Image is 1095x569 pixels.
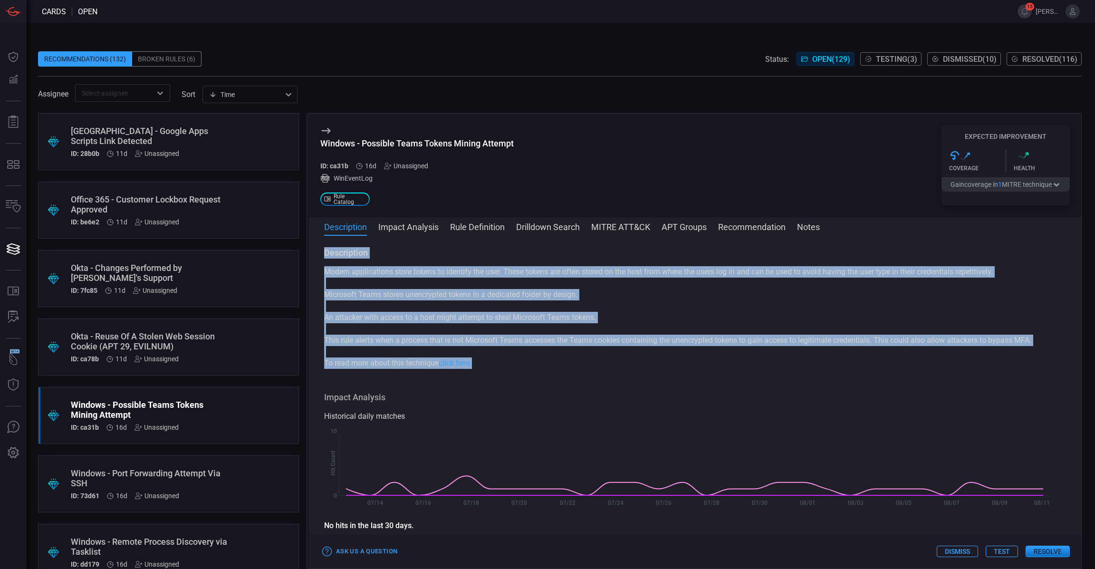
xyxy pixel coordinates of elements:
text: 10 [330,428,337,434]
div: Unassigned [135,560,179,568]
text: 07/14 [367,500,383,506]
button: Rule Definition [450,221,505,232]
span: 1 [998,181,1002,188]
button: Threat Intelligence [2,374,25,396]
div: Windows - Possible Teams Tokens Mining Attempt [320,138,514,148]
button: Recommendation [718,221,786,232]
button: Ask Us a Question [320,544,400,559]
div: Windows - Remote Process Discovery via Tasklist [71,537,230,557]
button: Detections [2,68,25,91]
text: 07/18 [463,500,479,506]
text: 07/28 [704,500,720,506]
text: Hit Count [330,451,336,475]
div: Unassigned [135,150,179,157]
text: 08/11 [1034,500,1050,506]
span: Status: [765,55,789,64]
div: WinEventLog [320,174,514,183]
div: Palo Alto - Google Apps Scripts Link Detected [71,126,230,146]
p: Modern applications store tokens to identify the user. These tokens are often stored on the host ... [324,266,1066,278]
button: Open [154,87,167,100]
div: Unassigned [384,162,428,170]
button: Reports [2,111,25,134]
div: Health [1014,165,1070,172]
button: Wingman [2,348,25,371]
span: Cards [42,7,66,16]
div: Broken Rules (6) [132,51,202,67]
text: 08/03 [848,500,864,506]
button: Dismissed(10) [927,52,1001,66]
button: Drilldown Search [516,221,580,232]
div: Windows - Possible Teams Tokens Mining Attempt [71,400,230,420]
h3: Description [324,247,1066,259]
text: 07/30 [752,500,768,506]
label: sort [182,90,195,99]
button: Impact Analysis [378,221,439,232]
button: Resolved(116) [1007,52,1082,66]
text: 08/05 [896,500,912,506]
text: 07/16 [415,500,431,506]
text: 0 [334,492,337,499]
div: Office 365 - Customer Lockbox Request Approved [71,194,230,214]
h5: ID: ca78b [71,355,99,363]
span: 15 [1026,3,1034,10]
button: APT Groups [662,221,707,232]
span: Aug 19, 2025 7:57 AM [116,218,127,226]
div: Unassigned [135,492,179,500]
span: Open ( 129 ) [812,55,850,64]
span: Dismissed ( 10 ) [943,55,997,64]
text: 07/26 [656,500,672,506]
span: Aug 14, 2025 4:08 AM [116,560,127,568]
h5: Expected Improvement [941,133,1070,140]
button: Open(129) [797,52,855,66]
div: Unassigned [133,287,177,294]
span: Aug 14, 2025 4:08 AM [365,162,376,170]
span: Rule Catalog [334,193,366,205]
h5: ID: 7fc85 [71,287,97,294]
span: Aug 14, 2025 4:08 AM [115,424,127,431]
h5: ID: ca31b [320,162,348,170]
h5: ID: ca31b [71,424,99,431]
span: Aug 19, 2025 7:57 AM [114,287,125,294]
strong: No hits in the last 30 days. [324,521,413,530]
button: 15 [1018,4,1032,19]
button: Dismiss [937,546,978,557]
h5: ID: 28b0b [71,150,99,157]
div: Coverage [949,165,1006,172]
button: Rule Catalog [2,280,25,303]
span: Testing ( 3 ) [876,55,917,64]
p: This rule alerts when a process that is not Microsoft Teams accesses the Teams cookies containing... [324,335,1066,346]
button: Dashboard [2,46,25,68]
a: click here. [439,358,472,367]
p: Microsoft Teams stores unencrypted tokens in a dedicated folder by design. [324,289,1066,300]
span: Aug 19, 2025 7:57 AM [116,150,127,157]
div: Unassigned [135,218,179,226]
button: Cards [2,238,25,260]
div: Okta - Reuse Of A Stolen Web Session Cookie (APT 29, EVILNUM) [71,331,230,351]
h3: Impact Analysis [324,392,1066,403]
div: Recommendations (132) [38,51,132,67]
button: Notes [797,221,820,232]
button: Description [324,221,367,232]
button: MITRE ATT&CK [591,221,650,232]
button: Gaincoverage in1MITRE technique [941,177,1070,192]
text: 07/20 [511,500,527,506]
span: [PERSON_NAME].[PERSON_NAME] [1036,8,1062,15]
button: Ask Us A Question [2,416,25,439]
input: Select assignee [78,87,152,99]
text: 07/24 [608,500,624,506]
button: Test [986,546,1018,557]
button: Testing(3) [860,52,922,66]
span: Aug 19, 2025 7:57 AM [115,355,127,363]
span: Aug 14, 2025 4:08 AM [116,492,127,500]
div: Unassigned [134,424,179,431]
button: Resolve [1026,546,1070,557]
h5: ID: 73d61 [71,492,99,500]
text: 08/01 [800,500,816,506]
div: Historical daily matches [324,411,1066,422]
button: MITRE - Detection Posture [2,153,25,176]
button: Preferences [2,442,25,464]
h5: ID: be6e2 [71,218,99,226]
p: An attacker with access to a host might attempt to steal Microsoft Teams tokens. [324,312,1066,323]
span: Resolved ( 116 ) [1022,55,1077,64]
div: Windows - Port Forwarding Attempt Via SSH [71,468,230,488]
